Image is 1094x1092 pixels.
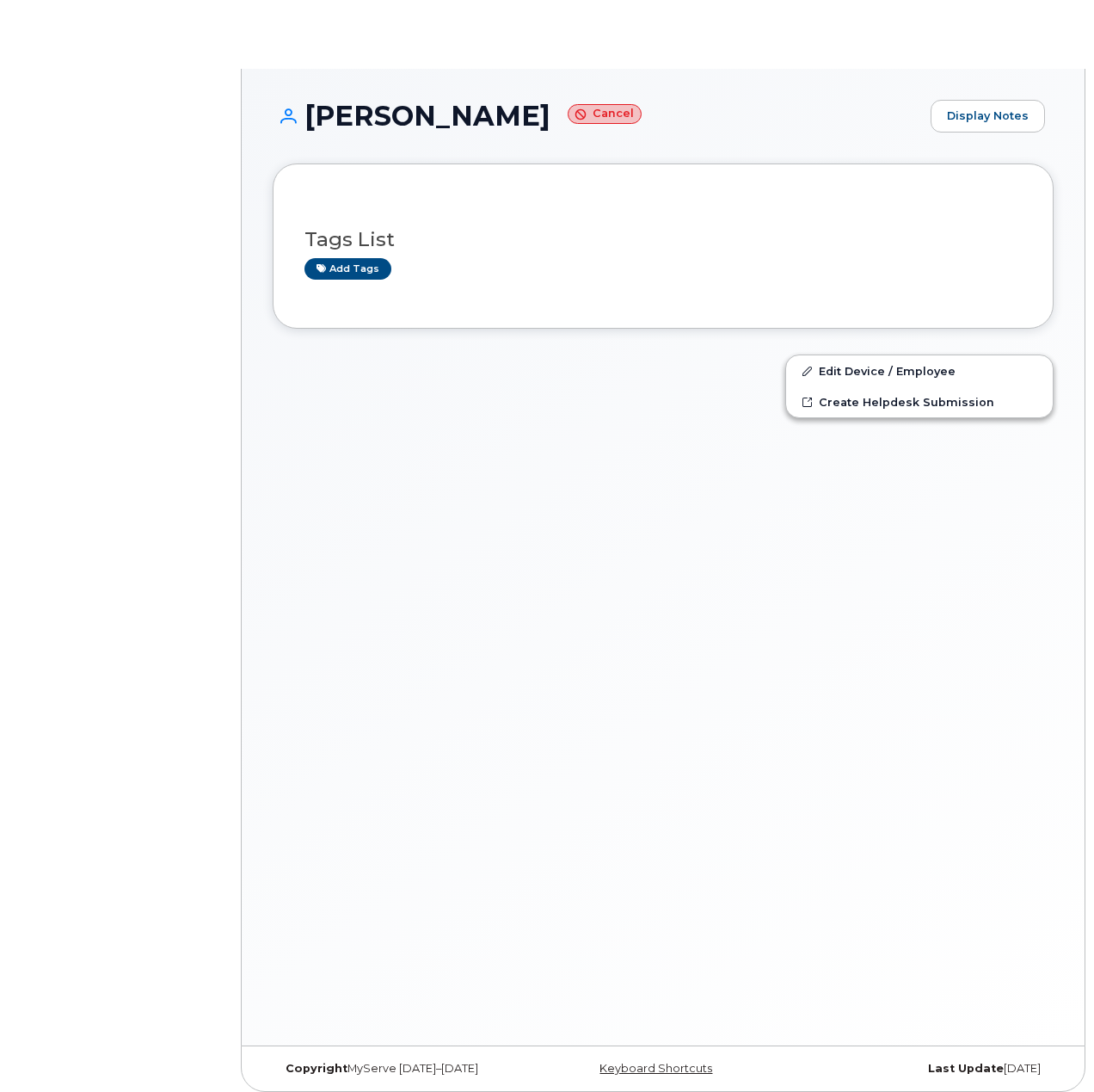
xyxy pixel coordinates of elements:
div: [DATE] [793,1062,1054,1076]
small: Cancel [568,104,642,124]
a: Display Notes [931,100,1045,133]
strong: Copyright [286,1062,347,1075]
h3: Tags List [304,229,1022,250]
a: Add tags [304,258,391,280]
a: Keyboard Shortcuts [599,1062,712,1075]
h1: [PERSON_NAME] [273,101,922,131]
strong: Last Update [928,1062,1004,1075]
a: Edit Device / Employee [786,355,1053,386]
a: Create Helpdesk Submission [786,386,1053,417]
div: MyServe [DATE]–[DATE] [273,1062,533,1076]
